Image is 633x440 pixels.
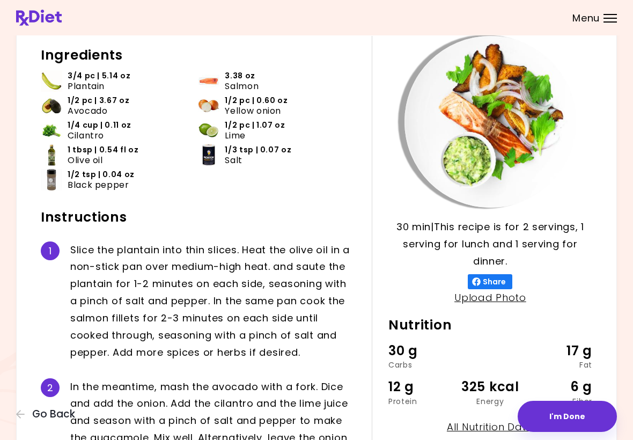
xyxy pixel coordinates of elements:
[468,274,512,289] button: Share
[457,377,525,397] div: 325 kcal
[68,155,103,165] span: Olive oil
[41,209,356,226] h2: Instructions
[41,378,60,397] div: 2
[68,130,104,141] span: Cilantro
[225,96,288,106] span: 1/2 pc | 0.60 oz
[68,96,129,106] span: 1/2 pc | 3.67 oz
[68,81,105,91] span: Plantain
[41,241,60,260] div: 1
[68,170,135,180] span: 1/2 tsp | 0.04 oz
[457,398,525,405] div: Energy
[388,218,592,270] p: 30 min | This recipe is for 2 servings, 1 serving for lunch and 1 serving for dinner.
[388,317,592,334] h2: Nutrition
[225,155,242,165] span: Salt
[225,130,246,141] span: Lime
[388,377,457,397] div: 12 g
[70,241,356,361] div: S l i c e t h e p l a n t a i n i n t o t h i n s l i c e s . H e a t t h e o l i v e o i l i n a...
[68,120,131,130] span: 1/4 cup | 0.11 oz
[68,180,129,190] span: Black pepper
[68,145,138,155] span: 1 tbsp | 0.54 fl oz
[388,341,457,361] div: 30 g
[225,106,281,116] span: Yellow onion
[518,401,617,432] button: I'm Done
[32,408,75,420] span: Go Back
[572,13,600,23] span: Menu
[41,47,356,64] h2: Ingredients
[481,277,508,286] span: Share
[524,377,592,397] div: 6 g
[225,81,259,91] span: Salmon
[225,120,285,130] span: 1/2 pc | 1.07 oz
[388,361,457,369] div: Carbs
[225,71,255,81] span: 3.38 oz
[16,10,62,26] img: RxDiet
[225,145,291,155] span: 1/3 tsp | 0.07 oz
[388,398,457,405] div: Protein
[68,106,107,116] span: Avocado
[524,361,592,369] div: Fat
[447,420,534,434] a: All Nutrition Data
[16,408,80,420] button: Go Back
[524,341,592,361] div: 17 g
[454,291,526,304] a: Upload Photo
[68,71,130,81] span: 3/4 pc | 5.14 oz
[524,398,592,405] div: Fiber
